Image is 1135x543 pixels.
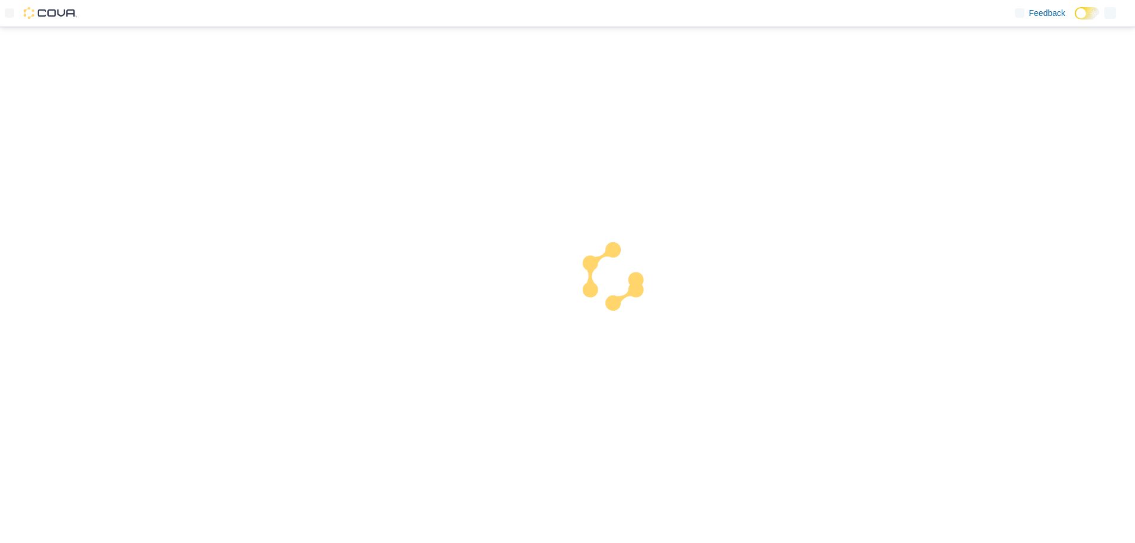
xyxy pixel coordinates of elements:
[567,233,656,322] img: cova-loader
[1029,7,1065,19] span: Feedback
[1075,7,1100,19] input: Dark Mode
[1010,1,1070,25] a: Feedback
[24,7,77,19] img: Cova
